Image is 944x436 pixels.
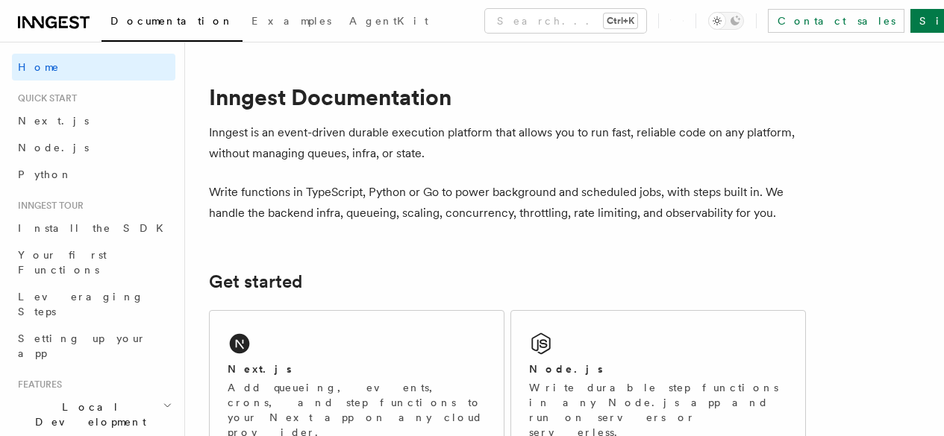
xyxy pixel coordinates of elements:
[708,12,744,30] button: Toggle dark mode
[209,83,806,110] h1: Inngest Documentation
[12,54,175,80] a: Home
[12,283,175,325] a: Leveraging Steps
[604,13,637,28] kbd: Ctrl+K
[485,9,646,33] button: Search...Ctrl+K
[768,9,904,33] a: Contact sales
[18,142,89,154] span: Node.js
[349,15,428,27] span: AgentKit
[209,271,302,292] a: Get started
[340,4,437,40] a: AgentKit
[18,222,172,234] span: Install the SDK
[18,168,72,180] span: Python
[529,361,603,376] h2: Node.js
[12,215,175,241] a: Install the SDK
[12,200,84,212] span: Inngest tour
[12,399,163,429] span: Local Development
[209,122,806,164] p: Inngest is an event-driven durable execution platform that allows you to run fast, reliable code ...
[18,332,146,359] span: Setting up your app
[209,182,806,224] p: Write functions in TypeScript, Python or Go to power background and scheduled jobs, with steps bu...
[110,15,234,27] span: Documentation
[18,60,60,75] span: Home
[12,161,175,188] a: Python
[12,107,175,134] a: Next.js
[243,4,340,40] a: Examples
[101,4,243,42] a: Documentation
[18,249,107,276] span: Your first Functions
[228,361,292,376] h2: Next.js
[18,115,89,127] span: Next.js
[12,394,175,435] button: Local Development
[251,15,331,27] span: Examples
[12,241,175,283] a: Your first Functions
[12,379,62,391] span: Features
[12,134,175,161] a: Node.js
[12,325,175,367] a: Setting up your app
[12,92,77,104] span: Quick start
[18,291,144,317] span: Leveraging Steps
